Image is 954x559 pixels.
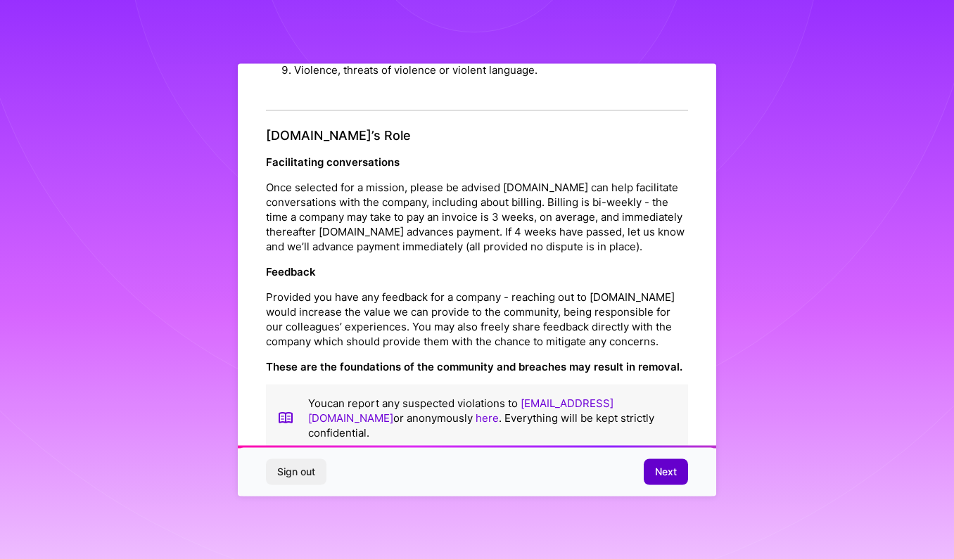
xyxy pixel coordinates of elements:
[476,411,499,424] a: here
[266,128,688,143] h4: [DOMAIN_NAME]’s Role
[266,289,688,348] p: Provided you have any feedback for a company - reaching out to [DOMAIN_NAME] would increase the v...
[294,57,688,83] li: Violence, threats of violence or violent language.
[266,359,682,373] strong: These are the foundations of the community and breaches may result in removal.
[266,264,316,278] strong: Feedback
[277,395,294,439] img: book icon
[266,155,400,168] strong: Facilitating conversations
[308,395,677,439] p: You can report any suspected violations to or anonymously . Everything will be kept strictly conf...
[644,459,688,484] button: Next
[308,396,613,424] a: [EMAIL_ADDRESS][DOMAIN_NAME]
[655,465,677,479] span: Next
[277,465,315,479] span: Sign out
[266,179,688,253] p: Once selected for a mission, please be advised [DOMAIN_NAME] can help facilitate conversations wi...
[266,459,326,484] button: Sign out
